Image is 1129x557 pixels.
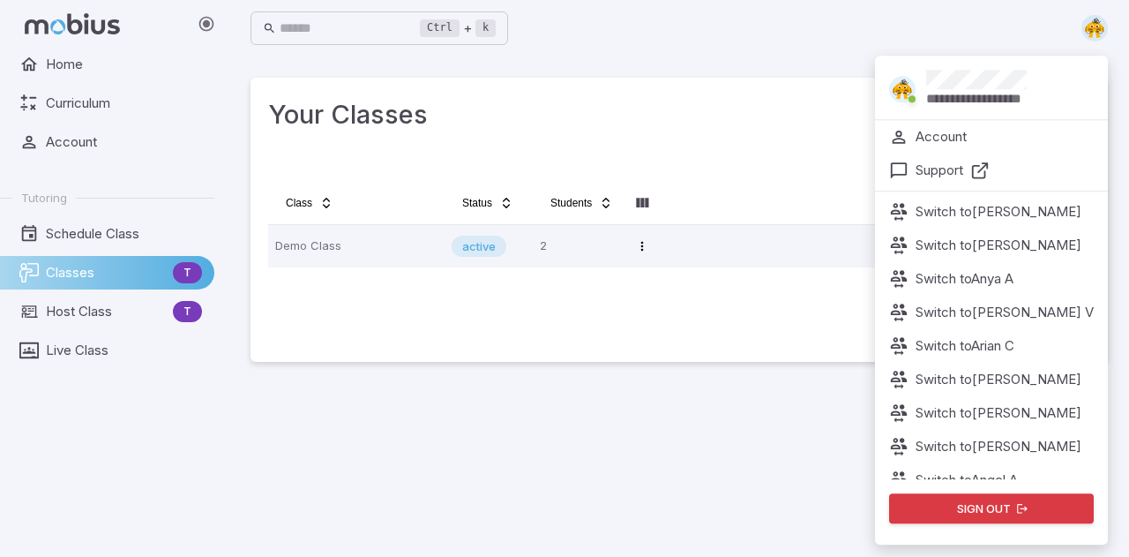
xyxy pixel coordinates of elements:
[916,470,1018,490] p: Switch to Angel A
[889,76,916,102] img: semi-circle.svg
[540,232,614,260] p: 2
[275,189,344,217] button: Class
[1081,15,1108,41] img: semi-circle.svg
[550,196,592,210] span: Students
[452,237,506,255] span: active
[916,269,1013,289] p: Switch to Anya A
[275,232,437,260] p: Demo Class
[628,189,656,217] button: Column visibility
[452,189,524,217] button: Status
[173,264,202,282] span: T
[173,303,202,320] span: T
[46,94,202,113] span: Curriculum
[420,19,460,37] kbd: Ctrl
[46,263,166,282] span: Classes
[916,370,1081,389] p: Switch to [PERSON_NAME]
[475,19,496,37] kbd: k
[46,302,166,321] span: Host Class
[540,189,624,217] button: Students
[46,132,202,152] span: Account
[916,403,1081,423] p: Switch to [PERSON_NAME]
[889,493,1094,523] button: Sign out
[916,202,1081,222] p: Switch to [PERSON_NAME]
[916,236,1081,255] p: Switch to [PERSON_NAME]
[916,303,1094,322] p: Switch to [PERSON_NAME] V
[46,341,202,360] span: Live Class
[46,224,202,244] span: Schedule Class
[916,336,1014,356] p: Switch to Arian C
[462,196,492,210] span: Status
[420,18,496,39] div: +
[916,161,963,180] p: Support
[916,127,967,147] p: Account
[21,190,67,206] span: Tutoring
[46,55,202,74] span: Home
[286,196,312,210] span: Class
[916,437,1081,456] p: Switch to [PERSON_NAME]
[268,95,1090,134] h3: Your Classes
